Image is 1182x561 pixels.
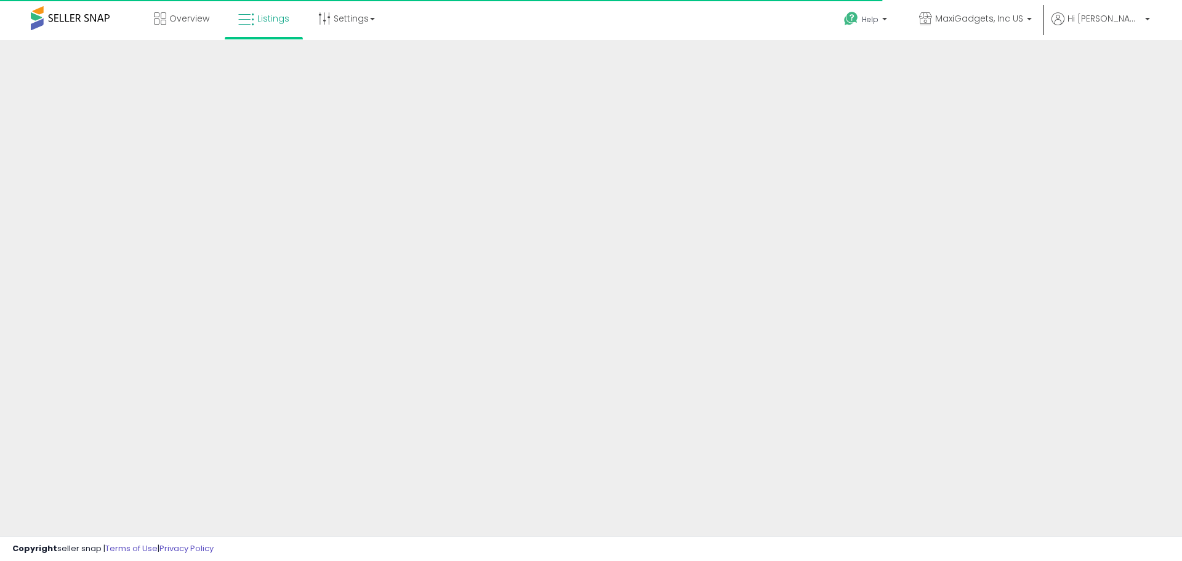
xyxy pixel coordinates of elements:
[105,543,158,554] a: Terms of Use
[159,543,214,554] a: Privacy Policy
[169,12,209,25] span: Overview
[843,11,859,26] i: Get Help
[1067,12,1141,25] span: Hi [PERSON_NAME]
[12,543,57,554] strong: Copyright
[257,12,289,25] span: Listings
[1051,12,1150,40] a: Hi [PERSON_NAME]
[935,12,1023,25] span: MaxiGadgets, Inc US
[12,543,214,555] div: seller snap | |
[862,14,878,25] span: Help
[834,2,899,40] a: Help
